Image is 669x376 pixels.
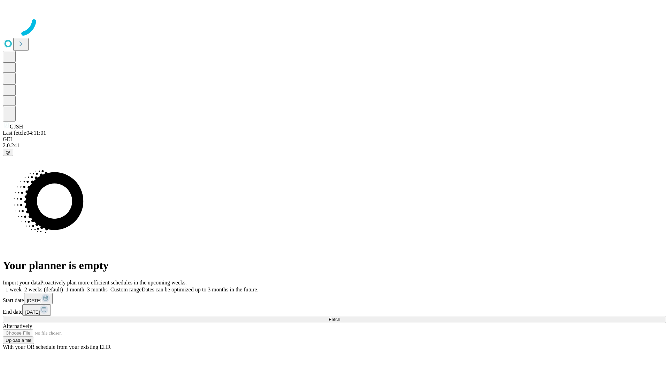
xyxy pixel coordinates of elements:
[3,316,666,323] button: Fetch
[24,293,53,304] button: [DATE]
[3,142,666,149] div: 2.0.241
[40,280,187,285] span: Proactively plan more efficient schedules in the upcoming weeks.
[3,323,32,329] span: Alternatively
[66,287,84,292] span: 1 month
[6,287,22,292] span: 1 week
[3,280,40,285] span: Import your data
[27,298,41,303] span: [DATE]
[110,287,141,292] span: Custom range
[3,337,34,344] button: Upload a file
[3,344,111,350] span: With your OR schedule from your existing EHR
[329,317,340,322] span: Fetch
[22,304,51,316] button: [DATE]
[3,293,666,304] div: Start date
[3,149,13,156] button: @
[6,150,10,155] span: @
[3,304,666,316] div: End date
[87,287,108,292] span: 3 months
[25,310,40,315] span: [DATE]
[10,124,23,130] span: GJSH
[141,287,258,292] span: Dates can be optimized up to 3 months in the future.
[24,287,63,292] span: 2 weeks (default)
[3,136,666,142] div: GEI
[3,259,666,272] h1: Your planner is empty
[3,130,46,136] span: Last fetch: 04:11:01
